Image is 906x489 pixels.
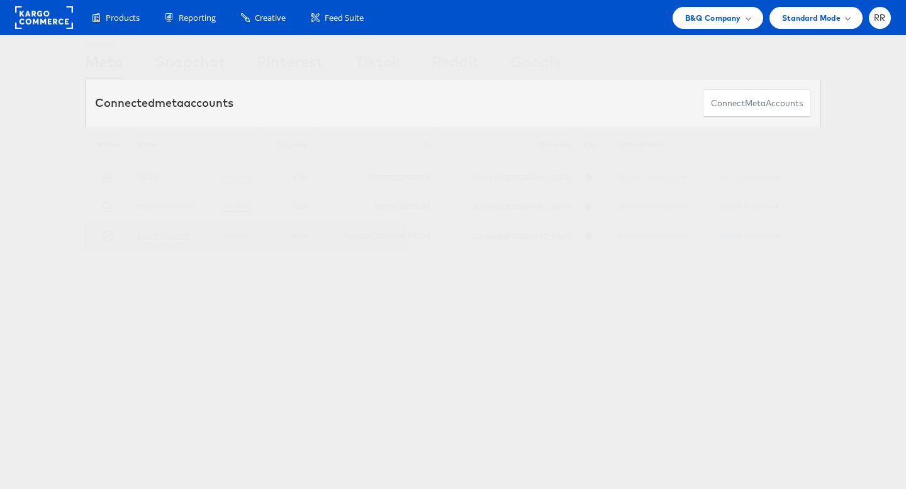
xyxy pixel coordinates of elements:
td: GBP [258,221,314,251]
a: Graph Explorer [721,173,779,182]
span: RR [874,14,886,22]
a: (rename) [221,172,251,183]
span: B&Q Company [685,11,741,25]
a: (rename) [221,231,251,241]
a: Business Manager [618,231,687,241]
a: Graph Explorer [721,231,779,241]
span: meta [745,97,766,109]
span: Standard Mode [782,11,841,25]
a: Business Manager [618,202,687,211]
a: (rename) [221,202,251,212]
span: Reporting [179,12,216,24]
td: 2857373317907994 [314,163,437,192]
div: Tiktok [355,51,400,79]
span: Products [106,12,140,24]
th: Currency [258,127,314,163]
div: Meta [85,51,123,79]
td: EUR [258,163,314,192]
a: Business Manager [618,173,687,182]
span: meta [155,96,184,110]
a: B&Q remarketing [137,202,194,211]
div: Snapchat [155,51,225,79]
td: Europe/[GEOGRAPHIC_DATA] [437,192,577,222]
a: B&Q Tradepoint [137,231,189,240]
div: Google [510,51,561,79]
td: Europe/[GEOGRAPHIC_DATA] [437,221,577,251]
td: [CREDIT_CARD_NUMBER] [314,221,437,251]
span: Creative [255,12,286,24]
th: Name [131,127,258,163]
div: Pinterest [257,51,323,79]
a: B&Q IE [137,172,160,182]
a: Graph Explorer [721,202,779,211]
th: ID [314,127,437,163]
td: Europe/[GEOGRAPHIC_DATA] [437,163,577,192]
td: 353974728379251 [314,192,437,222]
div: Reddit [432,51,479,79]
span: Feed Suite [325,12,364,24]
th: Status [86,127,131,163]
button: ConnectmetaAccounts [703,89,811,118]
td: GBP [258,192,314,222]
div: Showing [85,36,123,51]
th: Timezone [437,127,577,163]
div: Connected accounts [95,95,233,111]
